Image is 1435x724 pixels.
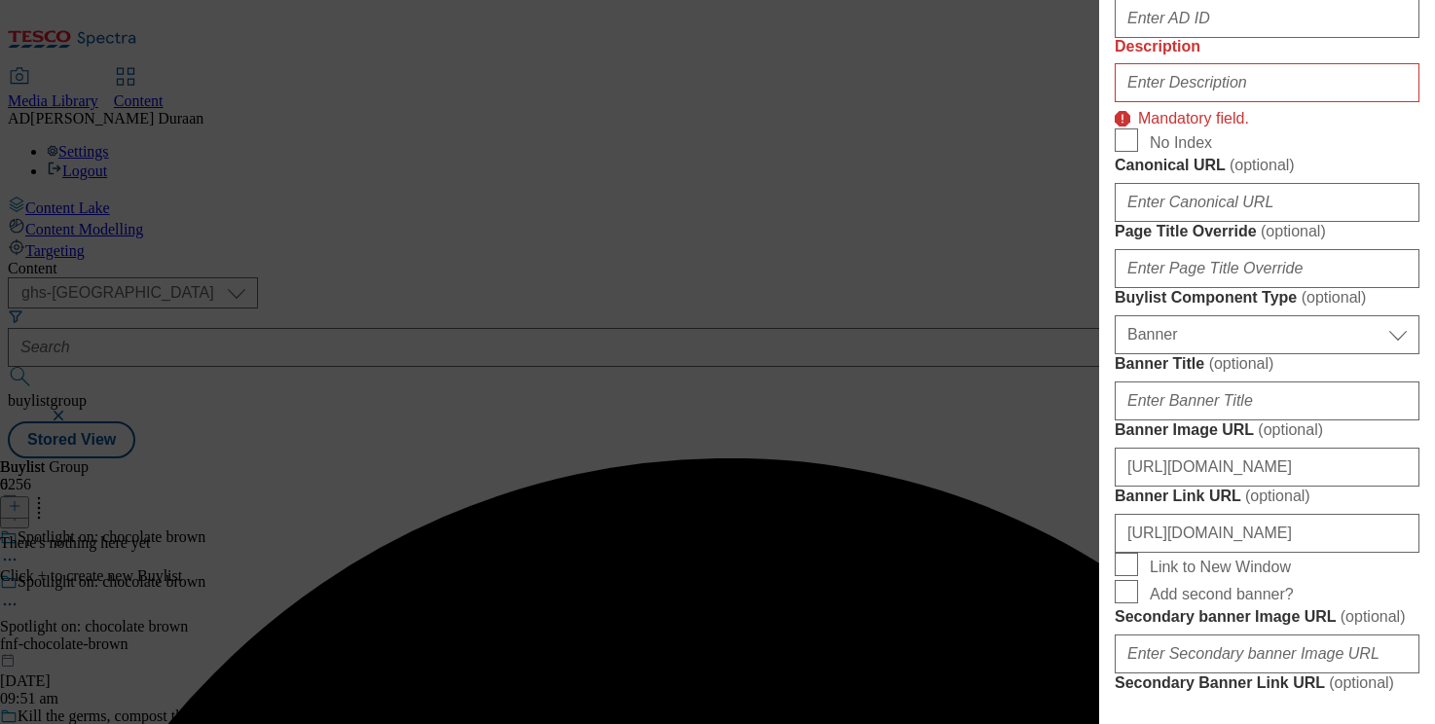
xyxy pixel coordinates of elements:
[1209,355,1274,372] span: ( optional )
[1115,354,1419,374] label: Banner Title
[1245,488,1310,504] span: ( optional )
[1115,63,1419,102] input: Enter Description
[1230,157,1295,173] span: ( optional )
[1115,38,1419,55] label: Description
[1150,586,1294,603] span: Add second banner?
[1150,559,1291,576] span: Link to New Window
[1258,421,1323,438] span: ( optional )
[1138,101,1249,128] p: Mandatory field.
[1115,288,1419,308] label: Buylist Component Type
[1261,223,1326,239] span: ( optional )
[1115,249,1419,288] input: Enter Page Title Override
[1115,420,1419,440] label: Banner Image URL
[1150,134,1212,152] span: No Index
[1115,183,1419,222] input: Enter Canonical URL
[1115,448,1419,487] input: Enter Banner Image URL
[1115,156,1419,175] label: Canonical URL
[1115,634,1419,673] input: Enter Secondary banner Image URL
[1329,674,1394,691] span: ( optional )
[1115,514,1419,553] input: Enter Banner Link URL
[1302,289,1367,306] span: ( optional )
[1115,673,1419,693] label: Secondary Banner Link URL
[1341,608,1406,625] span: ( optional )
[1115,487,1419,506] label: Banner Link URL
[1115,381,1419,420] input: Enter Banner Title
[1115,607,1419,627] label: Secondary banner Image URL
[1115,222,1419,241] label: Page Title Override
